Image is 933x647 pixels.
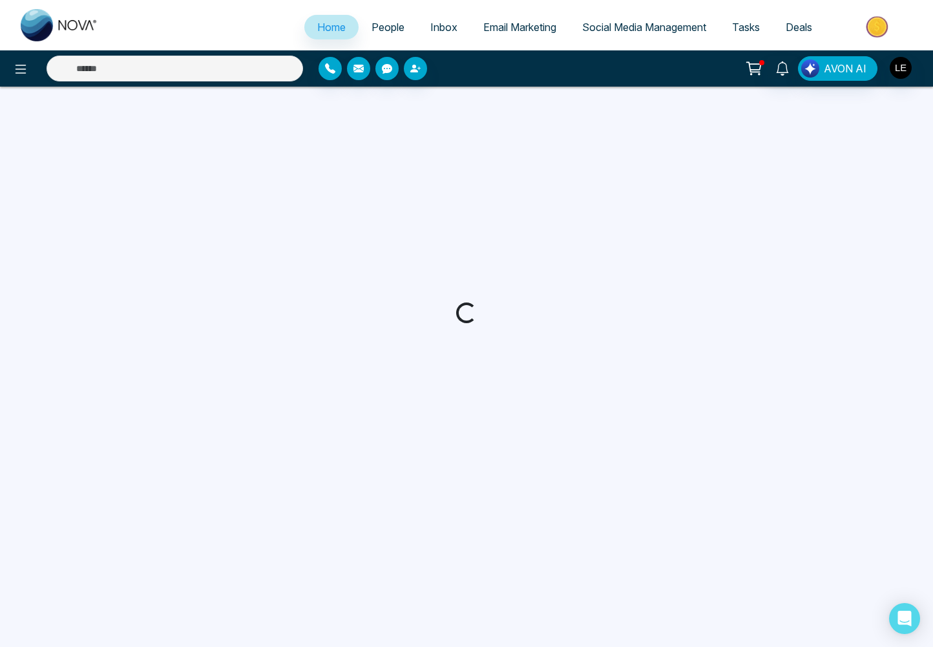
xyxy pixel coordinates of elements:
a: Home [304,15,359,39]
span: Email Marketing [483,21,556,34]
span: Deals [786,21,812,34]
img: Nova CRM Logo [21,9,98,41]
img: Market-place.gif [832,12,925,41]
span: People [372,21,404,34]
span: Inbox [430,21,457,34]
span: Home [317,21,346,34]
span: Social Media Management [582,21,706,34]
span: Tasks [732,21,760,34]
a: Deals [773,15,825,39]
a: Email Marketing [470,15,569,39]
a: Tasks [719,15,773,39]
button: AVON AI [798,56,877,81]
img: Lead Flow [801,59,819,78]
a: Inbox [417,15,470,39]
div: Open Intercom Messenger [889,603,920,634]
a: Social Media Management [569,15,719,39]
img: User Avatar [890,57,912,79]
span: AVON AI [824,61,866,76]
a: People [359,15,417,39]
